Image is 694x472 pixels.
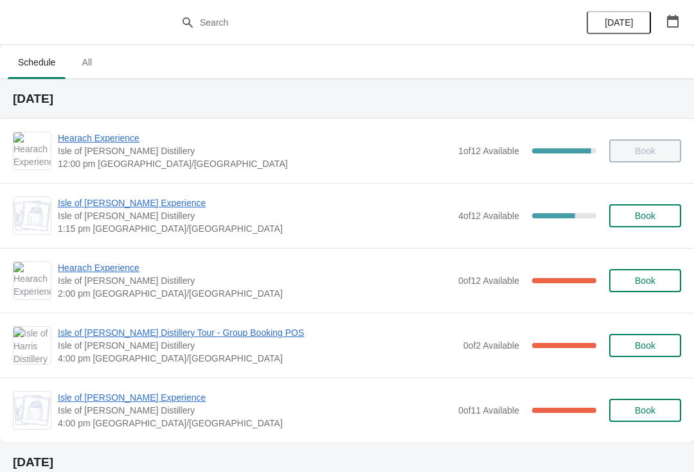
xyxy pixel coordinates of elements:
[635,211,655,221] span: Book
[635,340,655,351] span: Book
[58,391,452,404] span: Isle of [PERSON_NAME] Experience
[13,327,51,364] img: Isle of Harris Distillery Tour - Group Booking POS | Isle of Harris Distillery | 4:00 pm Europe/L...
[635,405,655,415] span: Book
[635,275,655,286] span: Book
[8,51,66,74] span: Schedule
[609,204,681,227] button: Book
[605,17,633,28] span: [DATE]
[58,132,452,144] span: Hearach Experience
[458,146,519,156] span: 1 of 12 Available
[609,399,681,422] button: Book
[58,197,452,209] span: Isle of [PERSON_NAME] Experience
[458,211,519,221] span: 4 of 12 Available
[58,222,452,235] span: 1:15 pm [GEOGRAPHIC_DATA]/[GEOGRAPHIC_DATA]
[609,269,681,292] button: Book
[13,200,51,231] img: Isle of Harris Gin Experience | Isle of Harris Distillery | 1:15 pm Europe/London
[13,262,51,299] img: Hearach Experience | Isle of Harris Distillery | 2:00 pm Europe/London
[458,275,519,286] span: 0 of 12 Available
[13,395,51,426] img: Isle of Harris Gin Experience | Isle of Harris Distillery | 4:00 pm Europe/London
[71,51,103,74] span: All
[13,456,681,469] h2: [DATE]
[13,92,681,105] h2: [DATE]
[458,405,519,415] span: 0 of 11 Available
[199,11,520,34] input: Search
[58,157,452,170] span: 12:00 pm [GEOGRAPHIC_DATA]/[GEOGRAPHIC_DATA]
[463,340,519,351] span: 0 of 2 Available
[609,334,681,357] button: Book
[58,274,452,287] span: Isle of [PERSON_NAME] Distillery
[58,404,452,417] span: Isle of [PERSON_NAME] Distillery
[13,132,51,170] img: Hearach Experience | Isle of Harris Distillery | 12:00 pm Europe/London
[58,287,452,300] span: 2:00 pm [GEOGRAPHIC_DATA]/[GEOGRAPHIC_DATA]
[58,326,457,339] span: Isle of [PERSON_NAME] Distillery Tour - Group Booking POS
[58,339,457,352] span: Isle of [PERSON_NAME] Distillery
[58,352,457,365] span: 4:00 pm [GEOGRAPHIC_DATA]/[GEOGRAPHIC_DATA]
[58,261,452,274] span: Hearach Experience
[58,144,452,157] span: Isle of [PERSON_NAME] Distillery
[58,209,452,222] span: Isle of [PERSON_NAME] Distillery
[587,11,651,34] button: [DATE]
[58,417,452,430] span: 4:00 pm [GEOGRAPHIC_DATA]/[GEOGRAPHIC_DATA]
